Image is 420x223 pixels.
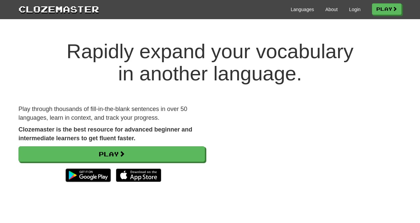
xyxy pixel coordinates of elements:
[116,169,161,182] img: Download_on_the_App_Store_Badge_US-UK_135x40-25178aeef6eb6b83b96f5f2d004eda3bffbb37122de64afbaef7...
[18,105,205,122] p: Play through thousands of fill-in-the-blank sentences in over 50 languages, learn in context, and...
[62,165,114,185] img: Get it on Google Play
[18,3,99,15] a: Clozemaster
[372,3,402,15] a: Play
[349,6,361,13] a: Login
[291,6,314,13] a: Languages
[18,126,192,142] strong: Clozemaster is the best resource for advanced beginner and intermediate learners to get fluent fa...
[325,6,338,13] a: About
[18,146,205,162] a: Play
